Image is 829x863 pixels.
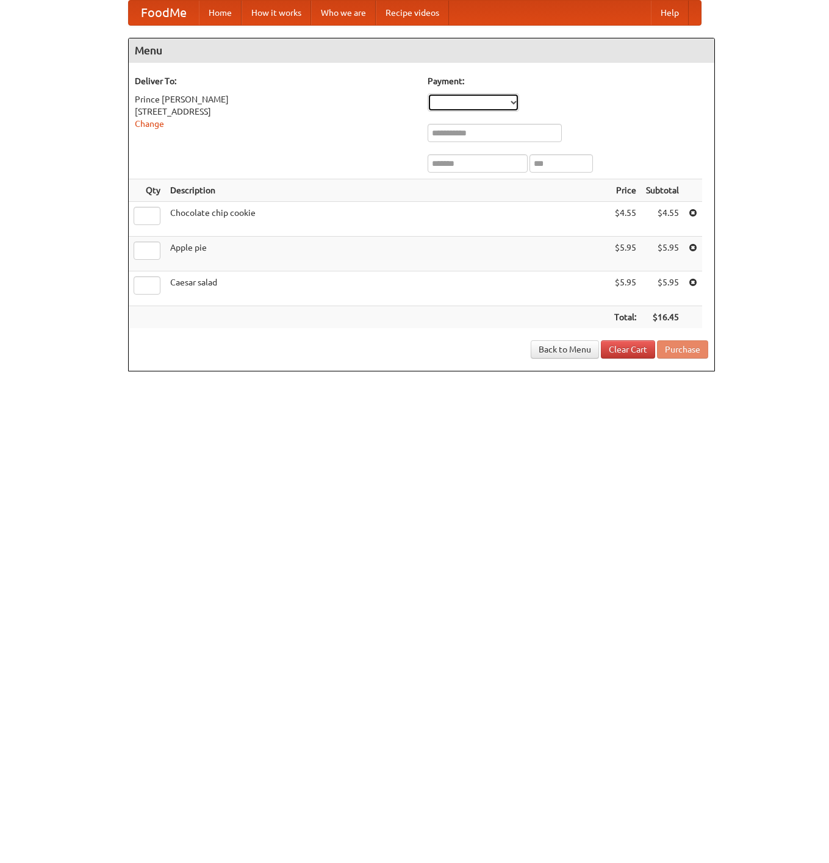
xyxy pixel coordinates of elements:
h5: Payment: [428,75,708,87]
a: Help [651,1,689,25]
a: Clear Cart [601,340,655,359]
a: How it works [242,1,311,25]
td: $4.55 [641,202,684,237]
th: $16.45 [641,306,684,329]
th: Subtotal [641,179,684,202]
th: Description [165,179,609,202]
td: Apple pie [165,237,609,271]
th: Qty [129,179,165,202]
td: $4.55 [609,202,641,237]
h4: Menu [129,38,714,63]
a: Change [135,119,164,129]
div: [STREET_ADDRESS] [135,106,415,118]
td: $5.95 [641,237,684,271]
a: Recipe videos [376,1,449,25]
td: Chocolate chip cookie [165,202,609,237]
td: $5.95 [609,271,641,306]
a: Home [199,1,242,25]
a: Who we are [311,1,376,25]
td: Caesar salad [165,271,609,306]
div: Prince [PERSON_NAME] [135,93,415,106]
th: Total: [609,306,641,329]
a: FoodMe [129,1,199,25]
h5: Deliver To: [135,75,415,87]
button: Purchase [657,340,708,359]
th: Price [609,179,641,202]
td: $5.95 [641,271,684,306]
td: $5.95 [609,237,641,271]
a: Back to Menu [531,340,599,359]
